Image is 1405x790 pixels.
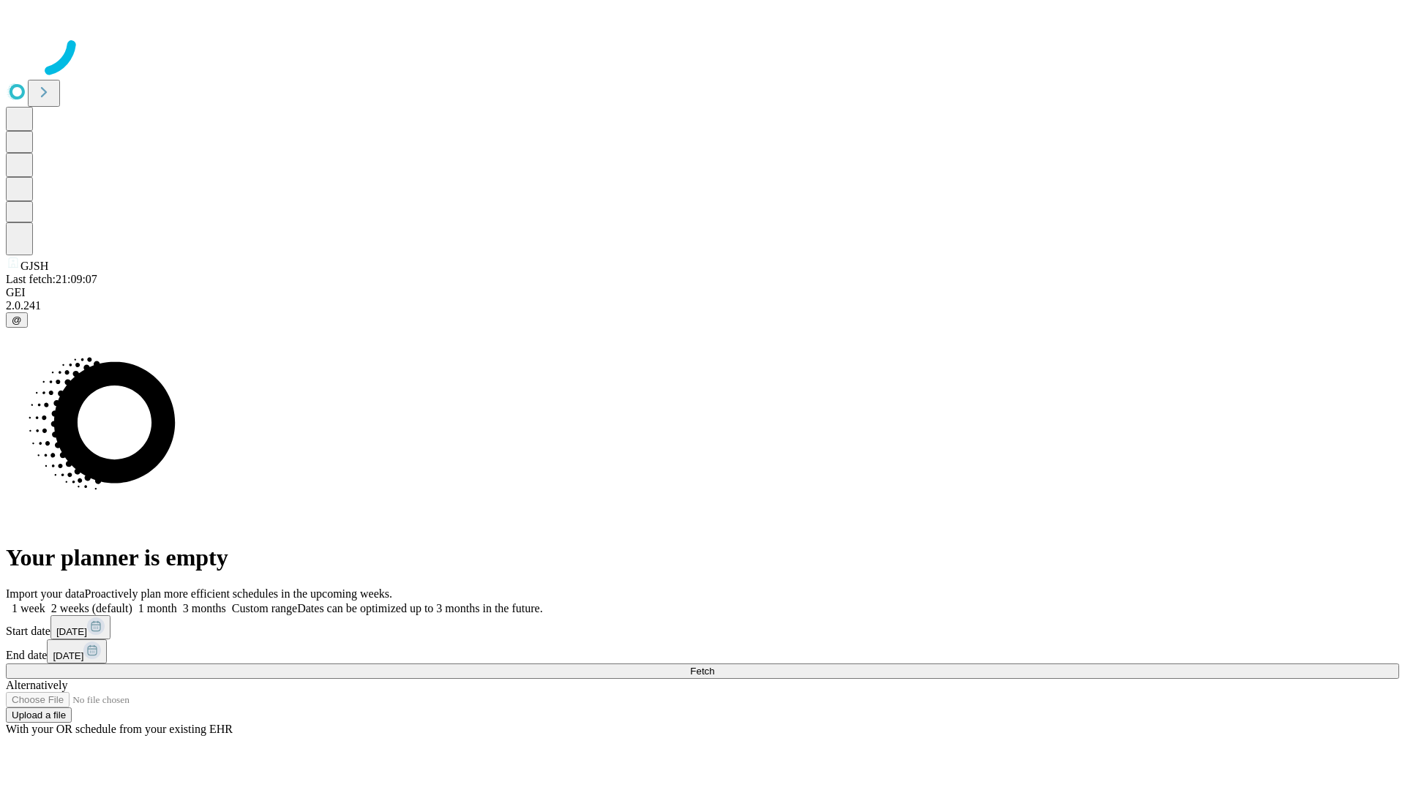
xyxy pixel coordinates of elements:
[12,315,22,326] span: @
[6,663,1399,679] button: Fetch
[297,602,542,614] span: Dates can be optimized up to 3 months in the future.
[50,615,110,639] button: [DATE]
[6,544,1399,571] h1: Your planner is empty
[6,723,233,735] span: With your OR schedule from your existing EHR
[6,679,67,691] span: Alternatively
[138,602,177,614] span: 1 month
[12,602,45,614] span: 1 week
[6,312,28,328] button: @
[6,273,97,285] span: Last fetch: 21:09:07
[47,639,107,663] button: [DATE]
[232,602,297,614] span: Custom range
[6,707,72,723] button: Upload a file
[51,602,132,614] span: 2 weeks (default)
[690,666,714,677] span: Fetch
[85,587,392,600] span: Proactively plan more efficient schedules in the upcoming weeks.
[6,615,1399,639] div: Start date
[56,626,87,637] span: [DATE]
[53,650,83,661] span: [DATE]
[6,639,1399,663] div: End date
[183,602,226,614] span: 3 months
[6,286,1399,299] div: GEI
[6,299,1399,312] div: 2.0.241
[20,260,48,272] span: GJSH
[6,587,85,600] span: Import your data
